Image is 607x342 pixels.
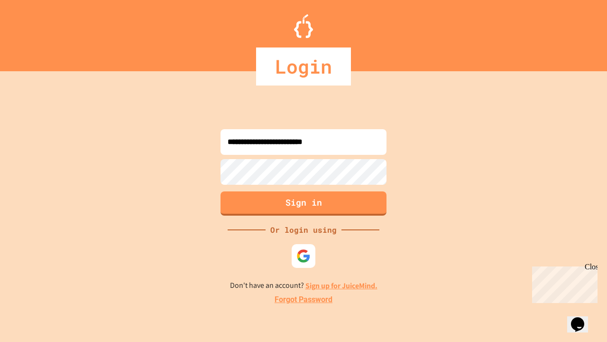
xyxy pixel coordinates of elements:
img: google-icon.svg [296,249,311,263]
iframe: chat widget [528,263,598,303]
div: Login [256,47,351,85]
button: Sign in [221,191,386,216]
iframe: chat widget [567,304,598,332]
a: Sign up for JuiceMind. [305,281,377,291]
a: Forgot Password [275,294,332,305]
div: Or login using [266,224,341,236]
div: Chat with us now!Close [4,4,65,60]
p: Don't have an account? [230,280,377,292]
img: Logo.svg [294,14,313,38]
